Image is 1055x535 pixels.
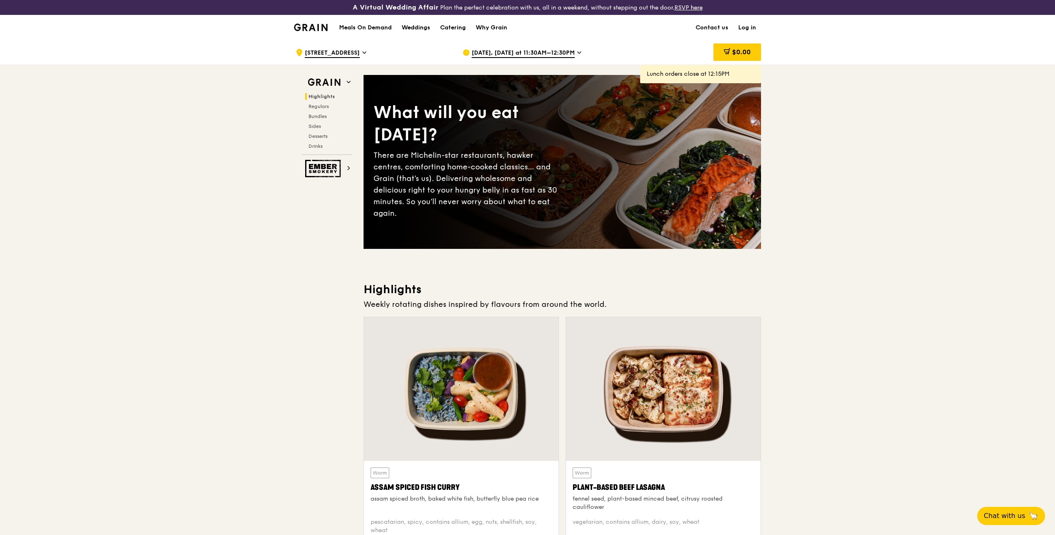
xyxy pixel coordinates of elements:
div: Warm [573,468,591,478]
span: $0.00 [732,48,751,56]
span: Regulars [308,104,329,109]
a: GrainGrain [294,14,328,39]
img: Ember Smokery web logo [305,160,343,177]
div: Assam Spiced Fish Curry [371,482,552,493]
a: Weddings [397,15,435,40]
a: Catering [435,15,471,40]
div: What will you eat [DATE]? [373,101,562,146]
img: Grain [294,24,328,31]
div: pescatarian, spicy, contains allium, egg, nuts, shellfish, soy, wheat [371,518,552,535]
h3: Highlights [364,282,761,297]
div: Plant-Based Beef Lasagna [573,482,754,493]
div: Weddings [402,15,430,40]
a: RSVP here [674,4,703,11]
div: Catering [440,15,466,40]
div: Why Grain [476,15,507,40]
a: Log in [733,15,761,40]
a: Contact us [691,15,733,40]
div: There are Michelin-star restaurants, hawker centres, comforting home-cooked classics… and Grain (... [373,149,562,219]
img: Grain web logo [305,75,343,90]
div: fennel seed, plant-based minced beef, citrusy roasted cauliflower [573,495,754,511]
div: Plan the perfect celebration with us, all in a weekend, without stepping out the door. [289,3,766,12]
span: Desserts [308,133,328,139]
div: Weekly rotating dishes inspired by flavours from around the world. [364,299,761,310]
span: Chat with us [984,511,1025,521]
a: Why Grain [471,15,512,40]
div: Lunch orders close at 12:15PM [647,70,754,78]
span: [DATE], [DATE] at 11:30AM–12:30PM [472,49,575,58]
span: Sides [308,123,321,129]
div: Warm [371,468,389,478]
h1: Meals On Demand [339,24,392,32]
div: assam spiced broth, baked white fish, butterfly blue pea rice [371,495,552,503]
span: 🦙 [1029,511,1038,521]
div: vegetarian, contains allium, dairy, soy, wheat [573,518,754,535]
span: Highlights [308,94,335,99]
span: [STREET_ADDRESS] [305,49,360,58]
button: Chat with us🦙 [977,507,1045,525]
span: Drinks [308,143,323,149]
span: Bundles [308,113,327,119]
h3: A Virtual Wedding Affair [353,3,438,12]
